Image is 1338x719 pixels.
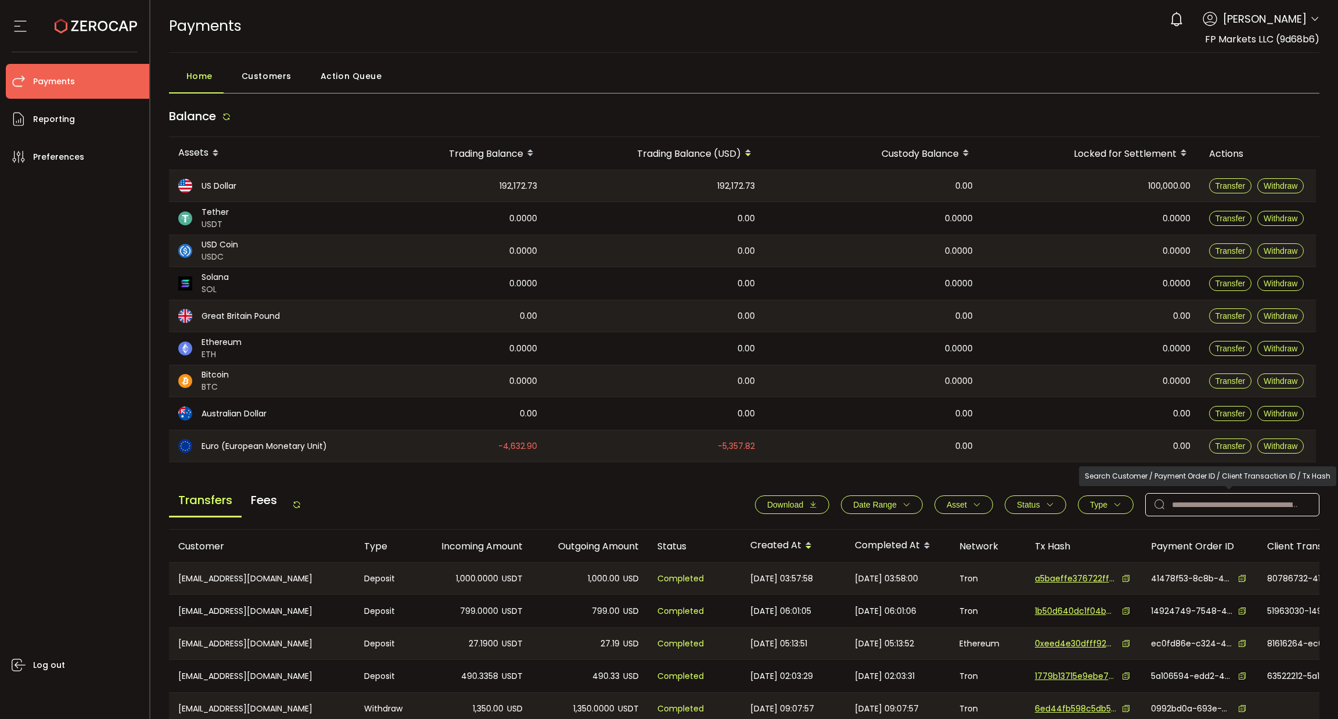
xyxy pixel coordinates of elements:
[945,245,973,258] span: 0.0000
[509,245,537,258] span: 0.0000
[592,670,620,683] span: 490.33
[1264,441,1297,451] span: Withdraw
[1264,376,1297,386] span: Withdraw
[1257,178,1304,193] button: Withdraw
[355,540,416,553] div: Type
[1079,466,1336,486] div: Search Customer / Payment Order ID / Client Transaction ID / Tx Hash
[1173,440,1190,453] span: 0.00
[623,572,639,585] span: USD
[509,212,537,225] span: 0.0000
[955,179,973,193] span: 0.00
[1215,376,1246,386] span: Transfer
[169,595,355,627] div: [EMAIL_ADDRESS][DOMAIN_NAME]
[738,407,755,420] span: 0.00
[950,660,1026,692] div: Tron
[1280,663,1338,719] iframe: Chat Widget
[321,64,382,88] span: Action Queue
[618,702,639,716] span: USDT
[750,605,811,618] span: [DATE] 06:01:05
[1264,409,1297,418] span: Withdraw
[355,628,416,659] div: Deposit
[33,73,75,90] span: Payments
[33,149,84,166] span: Preferences
[186,64,213,88] span: Home
[1209,373,1252,389] button: Transfer
[657,572,704,585] span: Completed
[764,143,982,163] div: Custody Balance
[738,212,755,225] span: 0.00
[623,637,639,650] span: USD
[1209,341,1252,356] button: Transfer
[1264,279,1297,288] span: Withdraw
[202,251,238,263] span: USDC
[242,484,286,516] span: Fees
[1151,703,1232,715] span: 0992bd0a-693e-46a4-9f02-6ec4c6f4f343
[717,179,755,193] span: 192,172.73
[532,540,648,553] div: Outgoing Amount
[202,336,242,348] span: Ethereum
[592,605,620,618] span: 799.00
[1200,147,1316,160] div: Actions
[846,536,950,556] div: Completed At
[738,375,755,388] span: 0.00
[588,572,620,585] span: 1,000.00
[853,500,897,509] span: Date Range
[1257,406,1304,421] button: Withdraw
[460,605,498,618] span: 799.0000
[1264,181,1297,190] span: Withdraw
[509,375,537,388] span: 0.0000
[202,310,280,322] span: Great Britain Pound
[1264,246,1297,256] span: Withdraw
[718,440,755,453] span: -5,357.82
[178,276,192,290] img: sol_portfolio.png
[355,660,416,692] div: Deposit
[520,407,537,420] span: 0.00
[741,536,846,556] div: Created At
[1215,409,1246,418] span: Transfer
[750,702,814,716] span: [DATE] 09:07:57
[1017,500,1040,509] span: Status
[178,439,192,453] img: eur_portfolio.svg
[202,218,229,231] span: USDT
[202,206,229,218] span: Tether
[982,143,1200,163] div: Locked for Settlement
[509,277,537,290] span: 0.0000
[738,310,755,323] span: 0.00
[1209,438,1252,454] button: Transfer
[178,179,192,193] img: usd_portfolio.svg
[1035,670,1116,682] span: 1779b13715e9ebe7cceed96bfe04659082ab4534a4e712a4e8d79accf103fcb5
[1209,406,1252,421] button: Transfer
[1264,214,1297,223] span: Withdraw
[169,108,216,124] span: Balance
[657,605,704,618] span: Completed
[1209,276,1252,291] button: Transfer
[738,277,755,290] span: 0.00
[202,369,229,381] span: Bitcoin
[1215,246,1246,256] span: Transfer
[1257,341,1304,356] button: Withdraw
[1151,573,1232,585] span: 41478f53-8c8b-48f1-9868-f77defe1a8fb
[1163,277,1190,290] span: 0.0000
[947,500,967,509] span: Asset
[1215,214,1246,223] span: Transfer
[498,440,537,453] span: -4,632.90
[657,670,704,683] span: Completed
[841,495,923,514] button: Date Range
[1090,500,1107,509] span: Type
[507,702,523,716] span: USD
[456,572,498,585] span: 1,000.0000
[955,407,973,420] span: 0.00
[648,540,741,553] div: Status
[1173,407,1190,420] span: 0.00
[950,540,1026,553] div: Network
[355,595,416,627] div: Deposit
[1035,605,1116,617] span: 1b50d640dc1f04b6d23dbbee864fda4a0fc07bd4a12ba96135272851d57474cb
[934,495,993,514] button: Asset
[1163,245,1190,258] span: 0.0000
[520,310,537,323] span: 0.00
[202,239,238,251] span: USD Coin
[1026,540,1142,553] div: Tx Hash
[1264,311,1297,321] span: Withdraw
[955,440,973,453] span: 0.00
